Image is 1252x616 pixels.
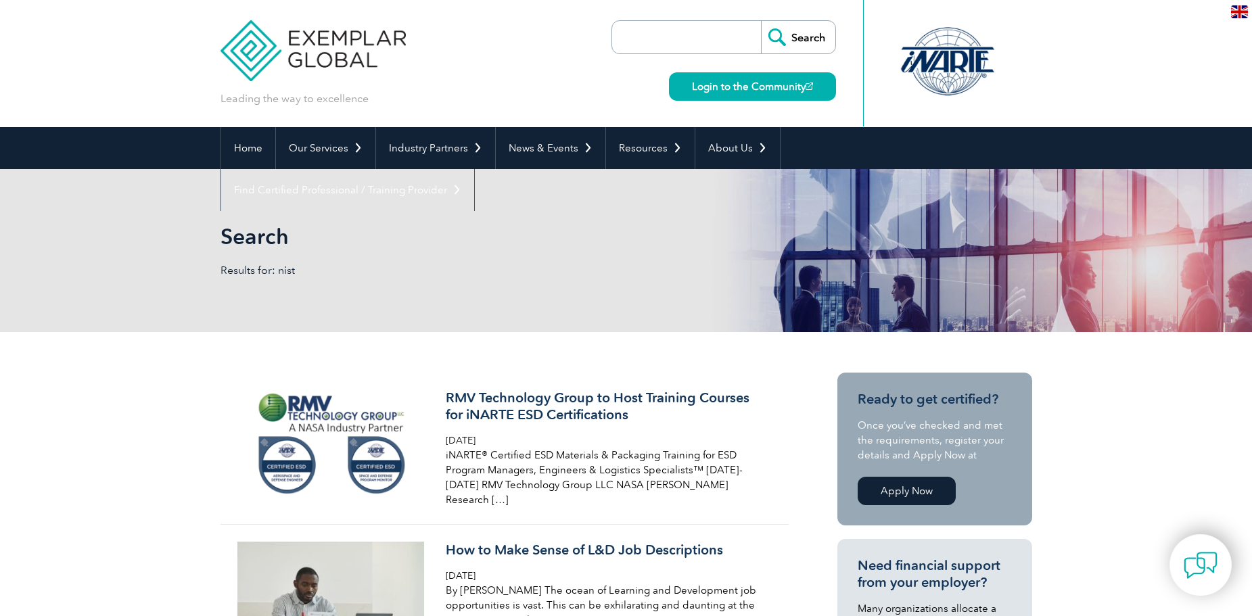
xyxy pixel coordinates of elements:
[858,557,1012,591] h3: Need financial support from your employer?
[376,127,495,169] a: Industry Partners
[761,21,835,53] input: Search
[606,127,695,169] a: Resources
[276,127,375,169] a: Our Services
[669,72,836,101] a: Login to the Community
[446,435,476,446] span: [DATE]
[858,391,1012,408] h3: Ready to get certified?
[858,418,1012,463] p: Once you’ve checked and met the requirements, register your details and Apply Now at
[496,127,605,169] a: News & Events
[446,570,476,582] span: [DATE]
[1231,5,1248,18] img: en
[806,82,813,90] img: open_square.png
[221,263,626,278] p: Results for: nist
[695,127,780,169] a: About Us
[446,542,766,559] h3: How to Make Sense of L&D Job Descriptions
[237,389,425,495] img: Auditor-Online-image-640x360-640-x-416-px-3-300x169.png
[221,223,740,250] h1: Search
[221,373,789,525] a: RMV Technology Group to Host Training Courses for iNARTE ESD Certifications [DATE] iNARTE® Certif...
[858,477,956,505] a: Apply Now
[221,169,474,211] a: Find Certified Professional / Training Provider
[1184,548,1218,582] img: contact-chat.png
[221,91,369,106] p: Leading the way to excellence
[221,127,275,169] a: Home
[446,448,766,507] p: iNARTE® Certified ESD Materials & Packaging Training for ESD Program Managers, Engineers & Logist...
[446,389,766,423] h3: RMV Technology Group to Host Training Courses for iNARTE ESD Certifications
